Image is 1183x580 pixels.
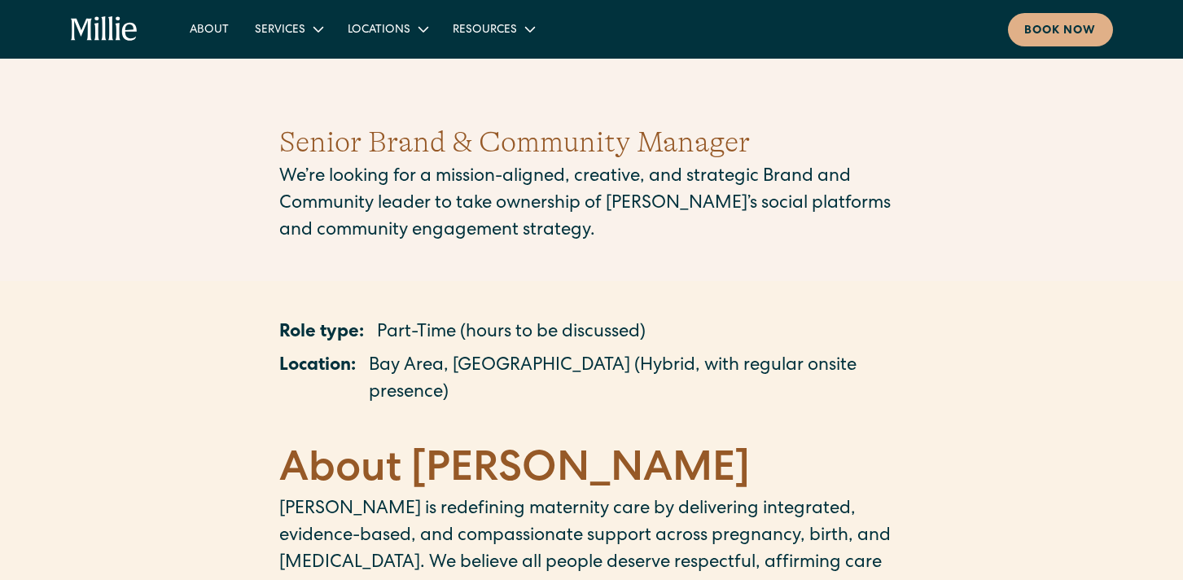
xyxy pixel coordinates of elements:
[348,22,410,39] div: Locations
[335,15,440,42] div: Locations
[279,121,905,165] h1: Senior Brand & Community Manager
[242,15,335,42] div: Services
[1024,23,1097,40] div: Book now
[279,354,356,407] p: Location:
[255,22,305,39] div: Services
[71,16,138,42] a: home
[279,414,905,441] p: ‍
[369,354,905,407] p: Bay Area, [GEOGRAPHIC_DATA] (Hybrid, with regular onsite presence)
[279,450,750,493] strong: About [PERSON_NAME]
[440,15,546,42] div: Resources
[279,320,364,347] p: Role type:
[279,165,905,245] p: We’re looking for a mission-aligned, creative, and strategic Brand and Community leader to take o...
[177,15,242,42] a: About
[1008,13,1113,46] a: Book now
[453,22,517,39] div: Resources
[377,320,646,347] p: Part-Time (hours to be discussed)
